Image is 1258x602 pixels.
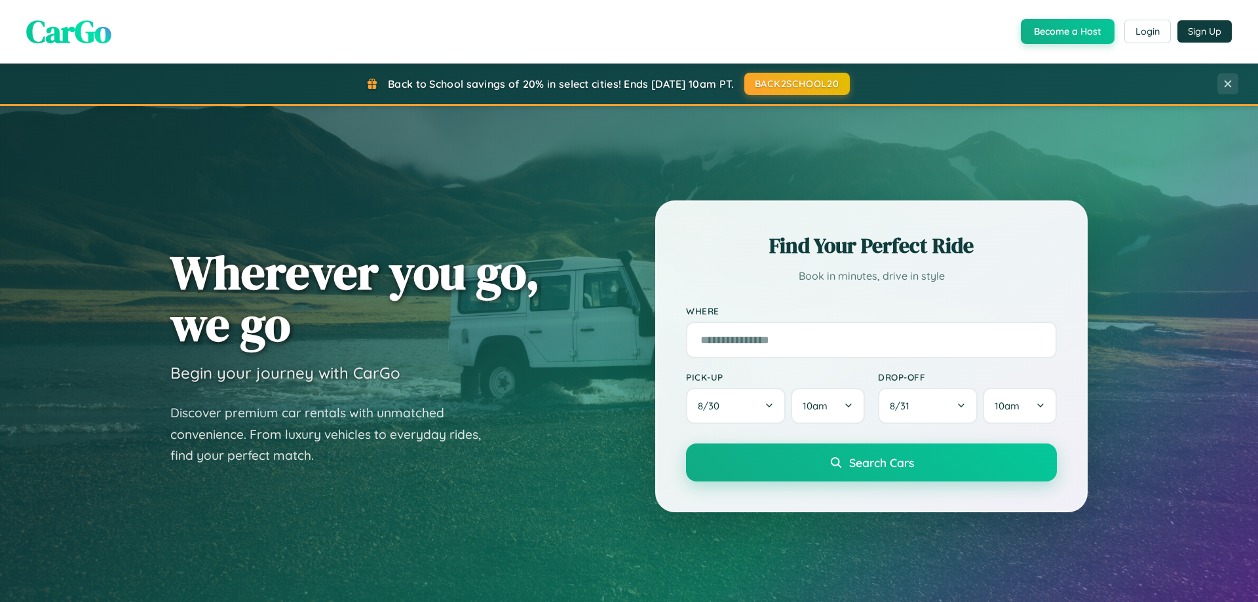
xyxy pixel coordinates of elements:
button: 10am [983,388,1057,424]
button: Search Cars [686,443,1057,481]
h3: Begin your journey with CarGo [170,363,400,383]
button: 8/31 [878,388,978,424]
span: 10am [803,400,828,412]
button: Become a Host [1021,19,1115,44]
label: Pick-up [686,371,865,383]
label: Where [686,305,1057,316]
button: Login [1124,20,1171,43]
p: Discover premium car rentals with unmatched convenience. From luxury vehicles to everyday rides, ... [170,402,498,466]
span: Back to School savings of 20% in select cities! Ends [DATE] 10am PT. [388,77,734,90]
button: BACK2SCHOOL20 [744,73,850,95]
p: Book in minutes, drive in style [686,267,1057,286]
span: 10am [995,400,1020,412]
label: Drop-off [878,371,1057,383]
span: 8 / 30 [698,400,726,412]
span: CarGo [26,10,111,53]
span: 8 / 31 [890,400,916,412]
h1: Wherever you go, we go [170,246,540,350]
span: Search Cars [849,455,914,470]
h2: Find Your Perfect Ride [686,231,1057,260]
button: 8/30 [686,388,786,424]
button: Sign Up [1177,20,1232,43]
button: 10am [791,388,865,424]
